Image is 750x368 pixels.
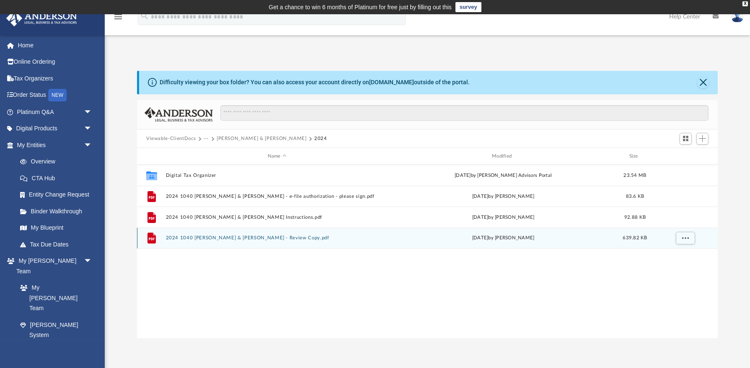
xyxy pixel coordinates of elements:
span: arrow_drop_down [84,104,101,121]
i: search [140,11,149,21]
span: 83.6 KB [626,194,644,199]
div: id [141,153,162,160]
a: Binder Walkthrough [12,203,105,220]
div: Modified [392,153,615,160]
button: Close [697,77,709,88]
button: 2024 [314,135,327,143]
button: Digital Tax Organizer [166,173,388,178]
div: Difficulty viewing your box folder? You can also access your account directly on outside of the p... [160,78,470,87]
a: [PERSON_NAME] System [12,316,101,343]
button: Add [696,133,709,145]
a: Home [6,37,105,54]
span: 23.54 MB [623,173,646,178]
a: Tax Organizers [6,70,105,87]
a: Tax Due Dates [12,236,105,253]
div: grid [137,165,718,338]
div: NEW [48,89,67,101]
div: close [742,1,748,6]
div: Size [618,153,652,160]
span: [DATE] [472,194,489,199]
span: [DATE] [472,236,489,240]
a: Platinum Q&Aarrow_drop_down [6,104,105,120]
a: My [PERSON_NAME] Teamarrow_drop_down [6,253,101,280]
div: by [PERSON_NAME] [392,193,615,200]
span: 92.88 KB [624,215,646,220]
a: Online Ordering [6,54,105,70]
button: [PERSON_NAME] & [PERSON_NAME] [217,135,307,143]
span: arrow_drop_down [84,120,101,137]
button: 2024 1040 [PERSON_NAME] & [PERSON_NAME] - Review Copy.pdf [166,236,388,241]
span: arrow_drop_down [84,253,101,270]
a: survey [455,2,481,12]
a: menu [113,16,123,22]
img: User Pic [731,10,744,23]
span: arrow_drop_down [84,137,101,154]
div: by [PERSON_NAME] [392,234,615,242]
button: Switch to Grid View [680,133,692,145]
a: Overview [12,153,105,170]
div: Get a chance to win 6 months of Platinum for free just by filling out this [269,2,452,12]
a: Digital Productsarrow_drop_down [6,120,105,137]
i: menu [113,12,123,22]
a: My [PERSON_NAME] Team [12,280,96,317]
div: by [PERSON_NAME] [392,214,615,221]
span: 639.82 KB [623,236,647,240]
div: Name [166,153,388,160]
button: Viewable-ClientDocs [146,135,196,143]
span: [DATE] [472,215,489,220]
img: Anderson Advisors Platinum Portal [4,10,80,26]
button: 2024 1040 [PERSON_NAME] & [PERSON_NAME] Instructions.pdf [166,215,388,220]
a: My Entitiesarrow_drop_down [6,137,105,153]
a: [DOMAIN_NAME] [369,79,414,86]
button: 2024 1040 [PERSON_NAME] & [PERSON_NAME] - e-file authorization - please sign.pdf [166,194,388,199]
input: Search files and folders [220,105,709,121]
a: My Blueprint [12,220,101,236]
a: Order StatusNEW [6,87,105,104]
button: ··· [204,135,209,143]
a: Entity Change Request [12,187,105,203]
div: [DATE] by [PERSON_NAME] Advisors Portal [392,172,615,179]
div: id [655,153,714,160]
button: More options [676,232,695,244]
a: CTA Hub [12,170,105,187]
